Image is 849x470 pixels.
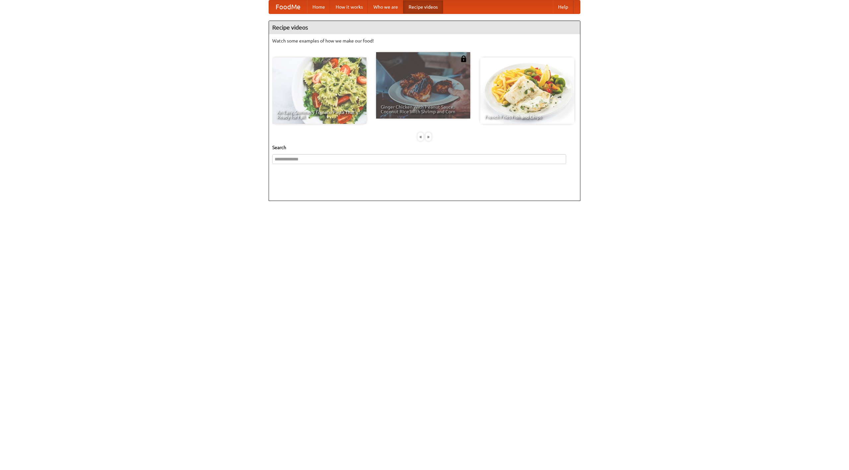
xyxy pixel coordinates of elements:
[269,0,307,14] a: FoodMe
[403,0,443,14] a: Recipe videos
[480,57,574,124] a: French Fries Fish and Chips
[418,133,424,141] div: «
[272,144,577,151] h5: Search
[330,0,368,14] a: How it works
[307,0,330,14] a: Home
[269,21,580,34] h4: Recipe videos
[460,55,467,62] img: 483408.png
[272,38,577,44] p: Watch some examples of how we make our food!
[553,0,573,14] a: Help
[277,110,362,119] span: An Easy, Summery Tomato Pasta That's Ready for Fall
[425,133,431,141] div: »
[272,57,366,124] a: An Easy, Summery Tomato Pasta That's Ready for Fall
[485,115,570,119] span: French Fries Fish and Chips
[368,0,403,14] a: Who we are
